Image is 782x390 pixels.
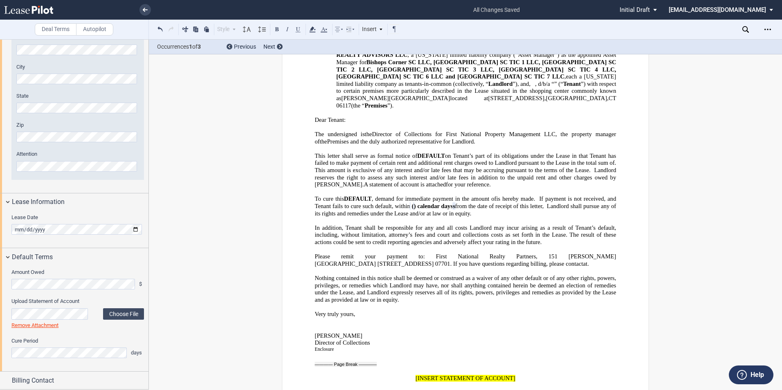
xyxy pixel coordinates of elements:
[546,95,607,101] span: [GEOGRAPHIC_DATA]
[35,23,76,36] label: Deal Terms
[351,102,364,108] span: (the “
[453,81,488,87] span: (collectively, “
[11,337,144,345] label: Cure Period
[361,24,384,35] div: Insert
[414,203,453,209] span: ) calendar day
[320,138,327,145] span: the
[227,43,256,51] div: Previous
[364,102,387,108] span: Premises
[315,347,334,352] span: Enclosure
[615,159,616,166] span: .
[11,298,144,305] label: Upload Statement of Account
[131,349,144,356] span: days
[103,308,144,320] label: Choose File
[729,365,773,384] button: Help
[450,95,488,101] span: located at
[180,24,190,34] button: Cut
[620,6,650,13] span: Initial Draft
[364,181,491,188] span: A statement of account is attached .
[336,59,618,80] span: Bishops Corner SC LLC, [GEOGRAPHIC_DATA] SC TIC 1 LLC, [GEOGRAPHIC_DATA] SC TIC 2 LLC, [GEOGRAPHI...
[16,63,139,71] label: City
[315,117,346,123] span: Dear Tenant:
[554,81,563,87] span: ” (“
[293,24,303,34] button: Underline
[315,203,618,217] span: from the date of receipt of this letter, Landlord shall pursue any of its rights and remedies und...
[315,253,616,267] span: [PERSON_NAME][GEOGRAPHIC_DATA]
[315,195,344,202] span: To cure this
[263,43,275,50] span: Next
[751,370,764,380] label: Help
[417,152,445,159] span: DEFAULT
[342,95,450,101] span: [PERSON_NAME][GEOGRAPHIC_DATA]
[315,253,558,260] span: Please remit your payment to: First National Realty Partners, 151
[336,73,618,87] span: each a [US_STATE] limited liability company as tenants-in-common
[272,24,282,34] button: Bold
[609,95,616,101] span: CT
[315,332,362,339] span: [PERSON_NAME]
[564,73,566,80] span: ,
[336,52,618,65] span: , a [US_STATE] limited liability company (“Asset Manager”) as the appointed Asset Manager for
[607,95,609,101] span: ,
[315,339,370,346] span: Director of Collections
[202,24,211,34] button: Paste
[496,195,535,202] span: is hereby made.
[469,1,524,19] span: all changes saved
[453,203,455,209] span: s
[412,203,414,209] span: (
[315,224,618,246] span: In addition, Tenant shall be responsible for any and all costs Landlord may incur arising as a re...
[372,195,497,202] span: , demand for immediate payment in the amount of
[315,311,355,318] span: Very truly yours,
[16,150,139,158] label: Attention
[12,376,54,386] span: Billing Contact
[446,181,489,188] span: for your reference
[315,131,618,145] span: The undersigned is Director of Collections for First National Property Management LLC, the proper...
[336,81,618,102] span: ”) with respect to certain premises more particularly described in the Lease situated in the shop...
[488,81,512,87] span: Landlord
[198,43,201,50] b: 3
[12,197,65,207] span: Lease Information
[12,252,53,262] span: Default Terms
[563,81,581,87] span: Tenant
[435,260,583,267] span: 07701. If you have questions regarding billing, please contact
[155,24,165,34] button: Undo
[488,95,544,101] span: [STREET_ADDRESS]
[16,92,139,100] label: State
[761,23,774,36] div: Open Lease options menu
[529,81,530,87] span: ,
[389,24,399,34] button: Toggle Control Characters
[157,43,220,51] span: Occurrences of
[344,195,372,202] span: DEFAULT
[544,95,546,101] span: ,
[263,43,283,51] div: Next
[450,203,453,209] span: s
[336,45,618,58] span: FNRP REALTY ADVISORS LLC
[283,24,292,34] button: Italic
[11,269,144,276] label: Amount Owed
[315,152,618,166] span: on Tenant’s part of its obligations under the Lease in that Tenant has failed to make payment of ...
[365,131,372,138] span: the
[315,275,618,303] span: Nothing contained in this notice shall be deemed or construed as a waiver of any other default or...
[387,102,393,108] span: ”).
[234,43,256,50] span: Previous
[315,195,618,209] span: If payment is not received, and Tenant fails to cure such default, within
[11,214,144,221] label: Lease Date
[16,121,139,129] label: Zip
[587,260,589,267] span: .
[517,81,529,87] span: , and
[583,260,588,267] span: at
[513,81,517,87] span: ”)
[535,81,554,87] span: , d/b/a “
[315,167,618,188] span: This amount is exclusive of any interest and/or late fees that may be accruing pursuant to the te...
[416,375,515,382] span: [INSERT STATEMENT OF ACCOUNT]
[336,102,351,108] span: 06117
[315,152,418,159] span: This letter shall serve as formal notice of
[191,24,201,34] button: Copy
[378,260,434,267] span: [STREET_ADDRESS]
[76,23,113,36] label: Autopilot
[11,322,58,328] a: Remove Attachment
[189,43,192,50] b: 1
[139,280,144,288] span: $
